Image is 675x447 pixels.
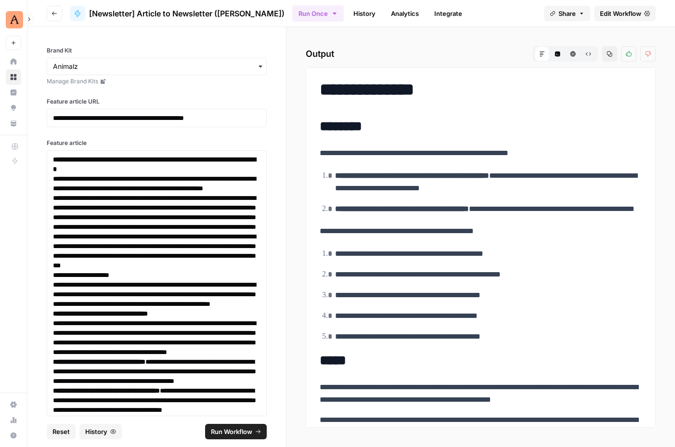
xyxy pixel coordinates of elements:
[205,424,267,439] button: Run Workflow
[70,6,285,21] a: [Newsletter] Article to Newsletter ([PERSON_NAME])
[6,412,21,428] a: Usage
[47,424,76,439] button: Reset
[79,424,122,439] button: History
[558,9,576,18] span: Share
[47,97,267,106] label: Feature article URL
[6,54,21,69] a: Home
[6,69,21,85] a: Browse
[47,77,267,86] a: Manage Brand Kits
[594,6,656,21] a: Edit Workflow
[6,11,23,28] img: Animalz Logo
[89,8,285,19] span: [Newsletter] Article to Newsletter ([PERSON_NAME])
[85,427,107,436] span: History
[53,62,260,71] input: Animalz
[306,46,656,62] h2: Output
[211,427,252,436] span: Run Workflow
[544,6,590,21] button: Share
[6,428,21,443] button: Help + Support
[47,46,267,55] label: Brand Kit
[600,9,641,18] span: Edit Workflow
[385,6,425,21] a: Analytics
[6,116,21,131] a: Your Data
[292,5,344,22] button: Run Once
[348,6,381,21] a: History
[6,85,21,100] a: Insights
[6,100,21,116] a: Opportunities
[47,139,267,147] label: Feature article
[6,8,21,32] button: Workspace: Animalz
[52,427,70,436] span: Reset
[6,397,21,412] a: Settings
[428,6,468,21] a: Integrate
